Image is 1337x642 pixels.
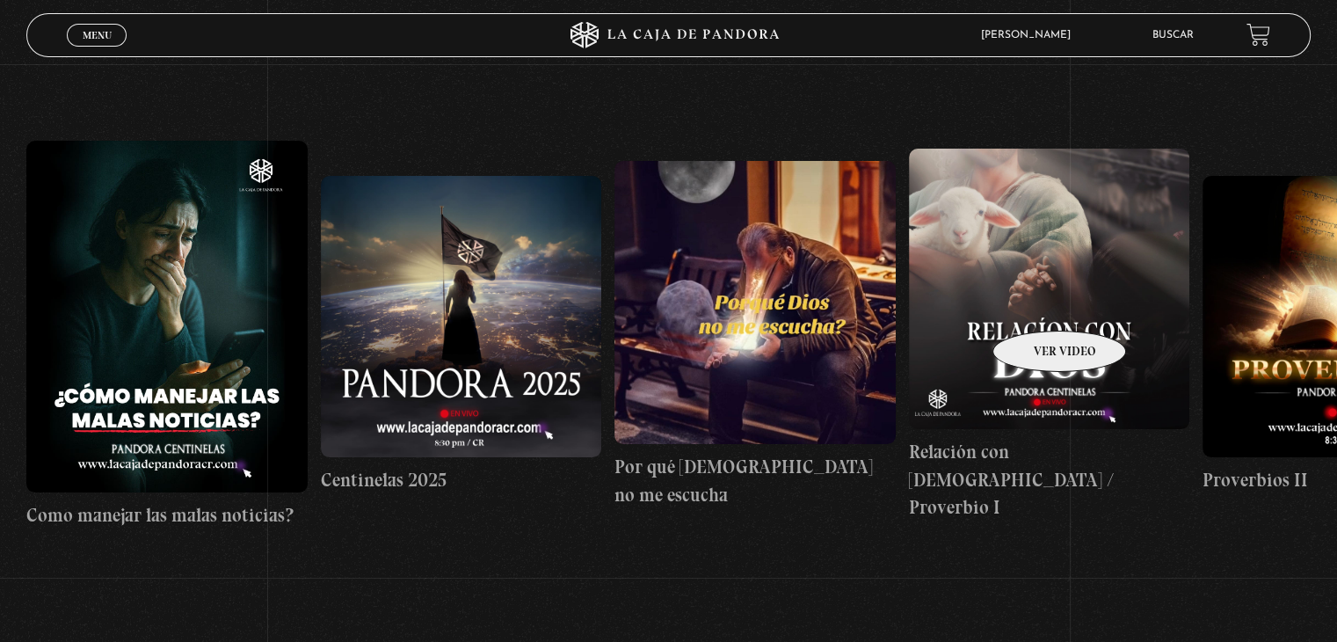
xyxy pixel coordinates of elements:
a: Relación con [DEMOGRAPHIC_DATA] / Proverbio I [909,63,1189,606]
a: Por qué [DEMOGRAPHIC_DATA] no me escucha [614,63,895,606]
span: Cerrar [76,44,118,56]
a: Buscar [1152,30,1194,40]
a: Como manejar las malas noticias? [26,63,307,606]
h4: Como manejar las malas noticias? [26,501,307,529]
span: Menu [83,30,112,40]
a: View your shopping cart [1246,23,1270,47]
h4: Centinelas 2025 [321,466,601,494]
span: [PERSON_NAME] [972,30,1088,40]
a: Centinelas 2025 [321,63,601,606]
h4: Relación con [DEMOGRAPHIC_DATA] / Proverbio I [909,438,1189,522]
button: Previous [26,19,57,50]
h4: Por qué [DEMOGRAPHIC_DATA] no me escucha [614,453,895,508]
